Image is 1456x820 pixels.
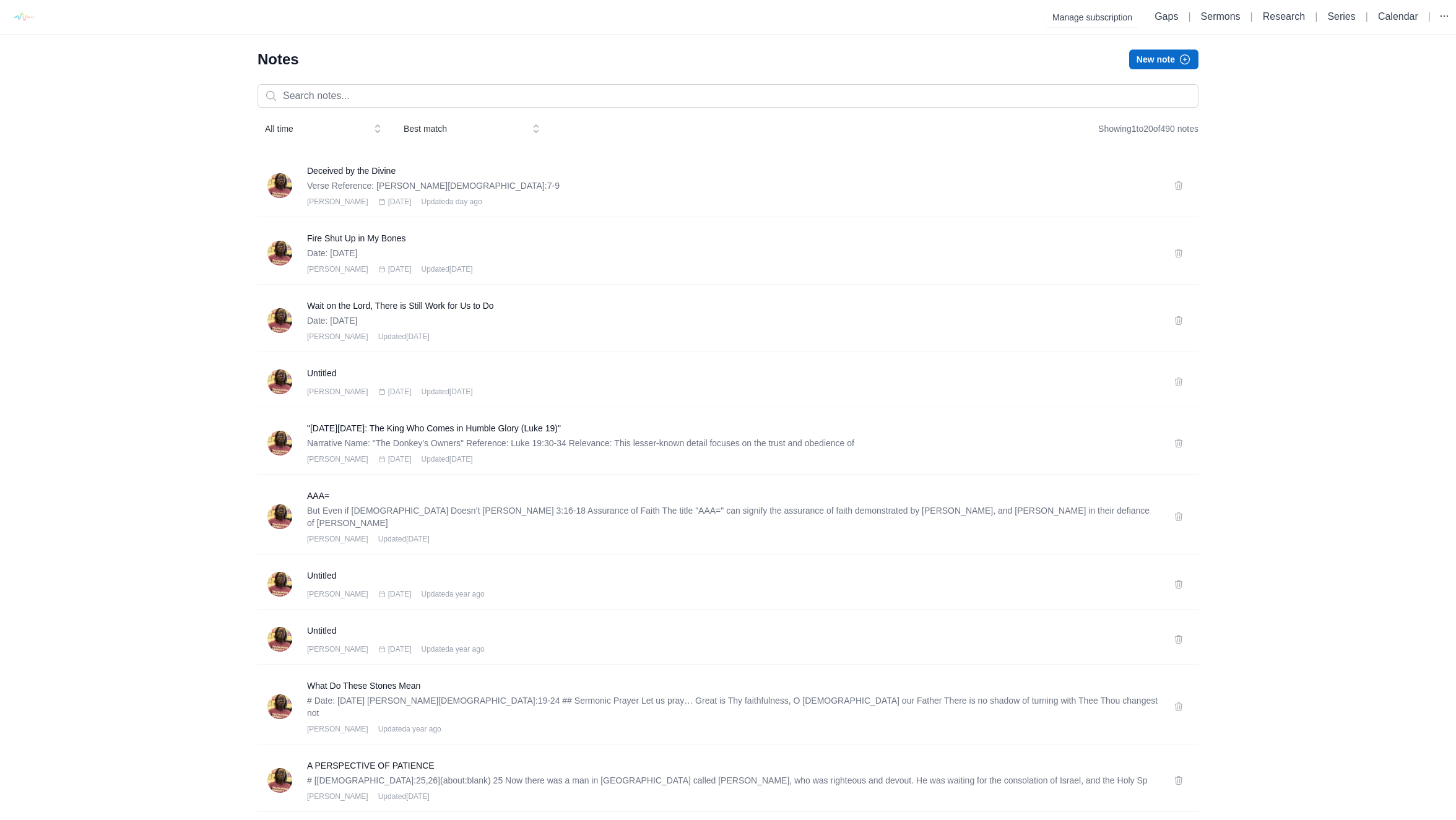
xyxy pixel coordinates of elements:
[307,624,1159,637] a: Untitled
[421,644,484,654] span: Updated a year ago
[267,627,292,652] img: Rev. Dwylene Butler
[1361,9,1373,24] li: |
[404,123,522,135] span: Best match
[9,3,37,31] img: logo
[378,332,430,342] span: Updated [DATE]
[307,774,1159,787] p: # [[DEMOGRAPHIC_DATA]:25,26](about:blank) 25 Now there was a man in [GEOGRAPHIC_DATA] called [PER...
[421,264,472,274] span: Updated [DATE]
[267,241,292,265] img: Rev. Dwylene Butler
[388,197,412,207] span: [DATE]
[267,694,292,719] img: Rev. Dwylene Butler
[1183,9,1195,24] li: |
[307,694,1159,719] p: # Date: [DATE] [PERSON_NAME][DEMOGRAPHIC_DATA]:19-24 ## Sermonic Prayer Let us pray… Great is Thy...
[307,232,1159,244] a: Fire Shut Up in My Bones
[307,454,368,464] span: [PERSON_NAME]
[267,308,292,333] img: Rev. Dwylene Butler
[421,387,472,397] span: Updated [DATE]
[378,534,430,544] span: Updated [DATE]
[267,369,292,394] img: Rev. Dwylene Butler
[421,197,482,207] span: Updated a day ago
[388,454,412,464] span: [DATE]
[307,437,1159,449] p: Narrative Name: "The Donkey's Owners" Reference: Luke 19:30-34 Relevance: This lesser-known detai...
[1155,11,1178,22] a: Gaps
[388,387,412,397] span: [DATE]
[307,387,368,397] span: [PERSON_NAME]
[267,768,292,793] img: Rev. Dwylene Butler
[1246,9,1258,24] li: |
[1310,9,1322,24] li: |
[267,431,292,455] img: Rev. Dwylene Butler
[307,264,368,274] span: [PERSON_NAME]
[265,123,364,135] span: All time
[267,173,292,198] img: Rev. Dwylene Butler
[258,84,1198,108] input: Search notes...
[307,197,368,207] span: [PERSON_NAME]
[307,247,1159,259] p: Date: [DATE]
[307,644,368,654] span: [PERSON_NAME]
[1327,11,1355,22] a: Series
[307,504,1159,529] p: But Even if [DEMOGRAPHIC_DATA] Doesn’t [PERSON_NAME] 3:16-18 Assurance of Faith The title "AAA=" ...
[396,118,547,140] button: Best match
[307,332,368,342] span: [PERSON_NAME]
[307,724,368,734] span: [PERSON_NAME]
[267,504,292,529] img: Rev. Dwylene Butler
[307,490,1159,502] a: AAA=
[307,792,368,801] span: [PERSON_NAME]
[258,50,299,69] h1: Notes
[421,454,472,464] span: Updated [DATE]
[1423,9,1436,24] li: |
[388,644,412,654] span: [DATE]
[307,759,1159,772] a: A PERSPECTIVE OF PATIENCE
[307,534,368,544] span: [PERSON_NAME]
[1201,11,1241,22] a: Sermons
[307,422,1159,434] a: "[DATE][DATE]: The King Who Comes in Humble Glory (Luke 19)"
[1263,11,1305,22] a: Research
[378,792,430,801] span: Updated [DATE]
[307,179,1159,192] p: Verse Reference: [PERSON_NAME][DEMOGRAPHIC_DATA]:7-9
[307,165,1159,177] a: Deceived by the Divine
[307,300,1159,312] a: Wait on the Lord, There is Still Work for Us to Do
[307,314,1159,327] p: Date: [DATE]
[421,589,484,599] span: Updated a year ago
[307,589,368,599] span: [PERSON_NAME]
[307,680,1159,692] a: What Do These Stones Mean
[1129,50,1198,69] button: New note
[1098,118,1198,140] div: Showing 1 to 20 of 490 notes
[378,724,441,734] span: Updated a year ago
[258,118,389,140] button: All time
[1045,7,1140,27] button: Manage subscription
[388,589,412,599] span: [DATE]
[307,367,1159,379] a: Untitled
[1378,11,1418,22] a: Calendar
[307,569,1159,582] a: Untitled
[388,264,412,274] span: [DATE]
[267,572,292,597] img: Rev. Dwylene Butler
